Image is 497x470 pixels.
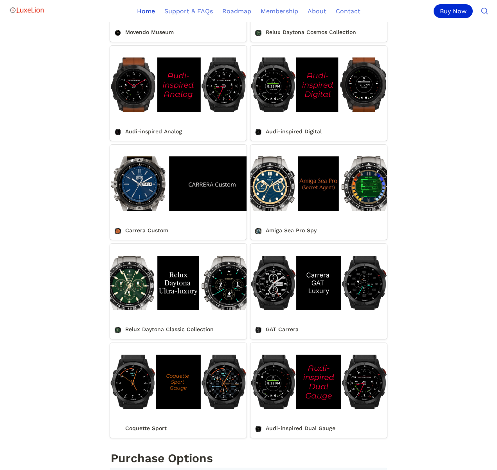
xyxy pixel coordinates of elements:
[250,244,387,339] a: GAT Carrera
[110,145,247,240] a: Carrera Custom
[250,145,387,240] a: Amiga Sea Pro Spy
[434,4,473,18] div: Buy Now
[110,46,247,141] a: Audi-inspired Analog
[110,449,387,467] h1: Purchase Options
[250,46,387,141] a: Audi-inspired Digital
[9,2,45,18] img: Logo
[250,343,387,438] a: Audi-inspired Dual Gauge
[110,244,247,339] a: Relux Daytona Classic Collection
[434,4,476,18] a: Buy Now
[110,343,247,438] a: Coquette Sport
